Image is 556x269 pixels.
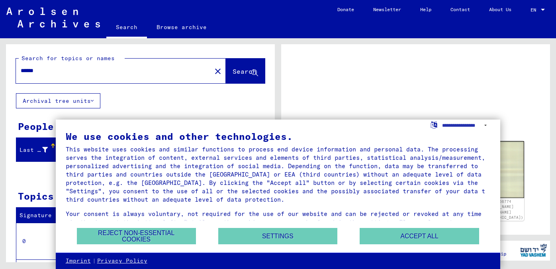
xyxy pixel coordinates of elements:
[16,223,71,259] td: 0
[531,7,539,13] span: EN
[147,18,216,37] a: Browse archive
[6,8,100,27] img: Arolsen_neg.svg
[360,228,479,244] button: Accept all
[20,209,73,222] div: Signature
[16,139,56,161] mat-header-cell: Last Name
[20,143,58,156] div: Last Name
[97,257,147,265] a: Privacy Policy
[66,257,91,265] a: Imprint
[480,199,523,220] a: DocID: 366774 ([PERSON_NAME] [PERSON_NAME][GEOGRAPHIC_DATA])
[213,67,223,76] mat-icon: close
[66,210,491,235] div: Your consent is always voluntary, not required for the use of our website and can be rejected or ...
[16,93,100,108] button: Archival tree units
[480,141,524,198] img: 002.jpg
[20,146,48,154] div: Last Name
[210,63,226,79] button: Clear
[106,18,147,38] a: Search
[18,189,54,203] div: Topics
[77,228,196,244] button: Reject non-essential cookies
[66,145,491,204] div: This website uses cookies and similar functions to process end device information and personal da...
[233,67,256,75] span: Search
[20,211,65,220] div: Signature
[218,228,337,244] button: Settings
[18,119,54,134] div: People
[22,55,115,62] mat-label: Search for topics or names
[519,240,548,260] img: yv_logo.png
[226,59,265,83] button: Search
[66,132,491,141] div: We use cookies and other technologies.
